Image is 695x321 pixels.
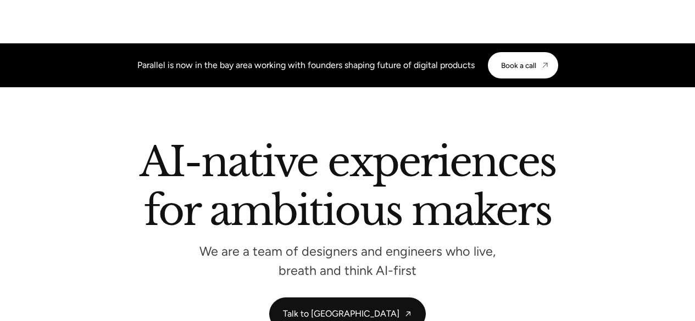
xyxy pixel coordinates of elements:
[57,142,639,235] h2: AI-native experiences for ambitious makers
[488,52,558,78] a: Book a call
[541,61,549,70] img: CTA arrow image
[137,59,475,72] div: Parallel is now in the bay area working with founders shaping future of digital products
[501,61,536,70] div: Book a call
[183,247,513,275] p: We are a team of designers and engineers who live, breath and think AI-first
